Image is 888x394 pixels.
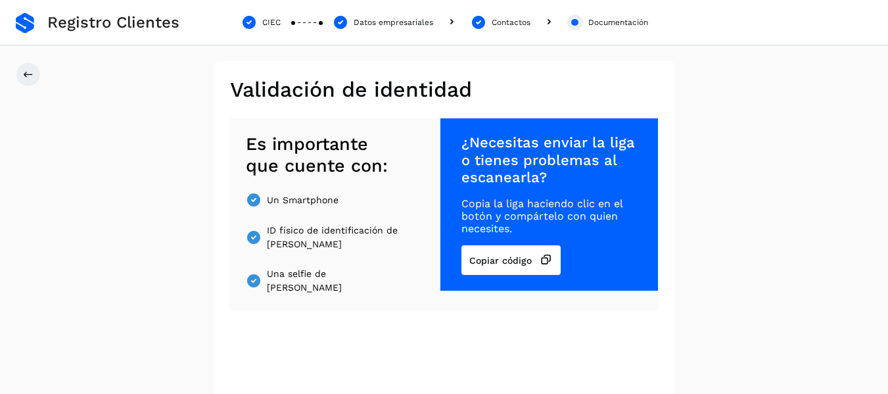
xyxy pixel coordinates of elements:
button: Copiar código [461,245,561,275]
div: Datos empresariales [354,16,433,28]
span: Copiar código [469,256,532,265]
div: Contactos [492,16,530,28]
h2: Validación de identidad [230,77,659,102]
span: ID físico de identificación de [PERSON_NAME] [267,224,404,251]
div: Documentación [588,16,648,28]
span: ¿Necesitas enviar la liga o tienes problemas al escanearla? [461,134,636,186]
span: Un Smartphone [267,193,339,207]
span: Registro Clientes [47,13,179,32]
span: Copia la liga haciendo clic en el botón y compártelo con quien necesites. [461,197,636,235]
span: Es importante que cuente con: [246,134,404,176]
span: Una selfie de [PERSON_NAME] [267,267,404,295]
div: CIEC [262,16,281,28]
